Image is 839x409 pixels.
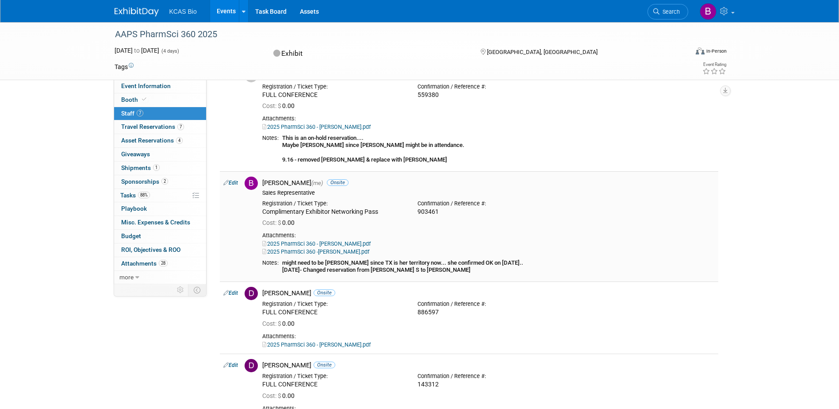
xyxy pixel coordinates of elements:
[418,309,559,316] div: 886597
[173,284,188,296] td: Personalize Event Tab Strip
[271,46,466,62] div: Exhibit
[418,301,559,308] div: Confirmation / Reference #:
[282,156,447,163] b: 9.16 - removed [PERSON_NAME] & replace with [PERSON_NAME]
[282,135,364,141] b: This is an on-hold reservation....
[262,208,404,216] div: Complimentary Exhibitor Networking Pass
[188,284,206,296] td: Toggle Event Tabs
[314,362,335,368] span: Onsite
[262,232,715,239] div: Attachments:
[262,248,369,255] a: 2025 PharmSci 360 -[PERSON_NAME].pdf
[121,178,168,185] span: Sponsorships
[636,46,727,59] div: Event Format
[262,189,715,197] div: Sales Representative
[487,49,598,55] span: [GEOGRAPHIC_DATA], [GEOGRAPHIC_DATA]
[262,179,715,187] div: [PERSON_NAME]
[114,175,206,189] a: Sponsorships2
[311,180,323,186] span: (me)
[114,93,206,107] a: Booth
[115,8,159,16] img: ExhibitDay
[114,216,206,229] a: Misc. Expenses & Credits
[121,205,147,212] span: Playbook
[262,83,404,90] div: Registration / Ticket Type:
[262,341,371,348] a: 2025 PharmSci 360 - [PERSON_NAME].pdf
[121,137,183,144] span: Asset Reservations
[119,274,134,281] span: more
[262,301,404,308] div: Registration / Ticket Type:
[114,80,206,93] a: Event Information
[262,381,404,389] div: FULL CONFERENCE
[114,243,206,257] a: ROI, Objectives & ROO
[245,177,258,190] img: B.jpg
[112,27,675,42] div: AAPS PharmSci 360 2025
[262,320,282,327] span: Cost: $
[262,392,282,399] span: Cost: $
[176,137,183,144] span: 4
[114,230,206,243] a: Budget
[262,102,282,109] span: Cost: $
[121,123,184,130] span: Travel Reservations
[262,115,715,122] div: Attachments:
[262,373,404,380] div: Registration / Ticket Type:
[177,123,184,130] span: 7
[121,82,171,89] span: Event Information
[133,47,141,54] span: to
[223,362,238,368] a: Edit
[262,123,371,130] a: 2025 PharmSci 360 - [PERSON_NAME].pdf
[114,148,206,161] a: Giveaways
[696,47,705,54] img: Format-Inperson.png
[121,96,148,103] span: Booth
[161,178,168,185] span: 2
[121,260,168,267] span: Attachments
[223,290,238,296] a: Edit
[418,208,559,216] div: 903461
[114,257,206,270] a: Attachments28
[282,259,523,266] b: might need to be [PERSON_NAME] since TX is her territory now... she confirmed OK on [DATE]..
[647,4,688,19] a: Search
[114,120,206,134] a: Travel Reservations7
[282,142,464,148] b: Maybe [PERSON_NAME] since [PERSON_NAME] might be in attendance.
[245,287,258,300] img: D.jpg
[114,107,206,120] a: Staff7
[142,97,146,102] i: Booth reservation complete
[262,200,404,207] div: Registration / Ticket Type:
[262,240,371,247] a: 2025 PharmSci 360 - [PERSON_NAME].pdf
[114,271,206,284] a: more
[169,8,197,15] span: KCAS Bio
[262,102,298,109] span: 0.00
[262,219,298,226] span: 0.00
[121,219,190,226] span: Misc. Expenses & Credits
[659,8,680,15] span: Search
[327,179,349,186] span: Onsite
[706,48,727,54] div: In-Person
[702,62,726,67] div: Event Rating
[114,189,206,202] a: Tasks88%
[418,83,559,90] div: Confirmation / Reference #:
[121,164,160,171] span: Shipments
[114,202,206,216] a: Playbook
[262,135,279,142] div: Notes:
[262,91,404,99] div: FULL CONFERENCE
[262,309,404,316] div: FULL CONFERENCE
[121,110,143,117] span: Staff
[114,134,206,147] a: Asset Reservations4
[262,289,715,297] div: [PERSON_NAME]
[120,192,150,199] span: Tasks
[159,260,168,266] span: 28
[114,162,206,175] a: Shipments1
[121,150,150,158] span: Giveaways
[115,47,159,54] span: [DATE] [DATE]
[121,232,141,239] span: Budget
[115,62,134,71] td: Tags
[418,91,559,99] div: 559380
[262,219,282,226] span: Cost: $
[223,180,238,186] a: Edit
[138,192,150,198] span: 88%
[161,48,179,54] span: (4 days)
[262,259,279,266] div: Notes:
[262,320,298,327] span: 0.00
[282,266,471,273] b: [DATE]- Changed reservation from [PERSON_NAME] S to [PERSON_NAME]
[121,246,180,253] span: ROI, Objectives & ROO
[700,3,716,20] img: Breanna Fowler
[245,359,258,372] img: D.jpg
[262,392,298,399] span: 0.00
